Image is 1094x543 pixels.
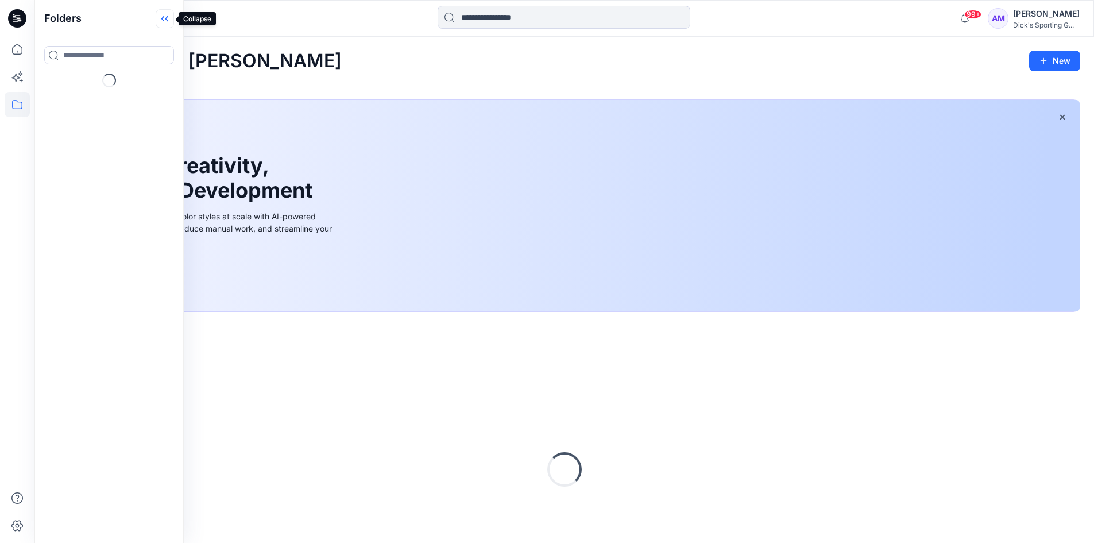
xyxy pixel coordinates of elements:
[1013,7,1080,21] div: [PERSON_NAME]
[964,10,981,19] span: 99+
[76,210,335,247] div: Explore ideas faster and recolor styles at scale with AI-powered tools that boost creativity, red...
[76,260,335,283] a: Discover more
[1013,21,1080,29] div: Dick's Sporting G...
[988,8,1008,29] div: AM
[76,153,318,203] h1: Unleash Creativity, Speed Up Development
[1029,51,1080,71] button: New
[48,51,342,72] h2: Welcome back, [PERSON_NAME]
